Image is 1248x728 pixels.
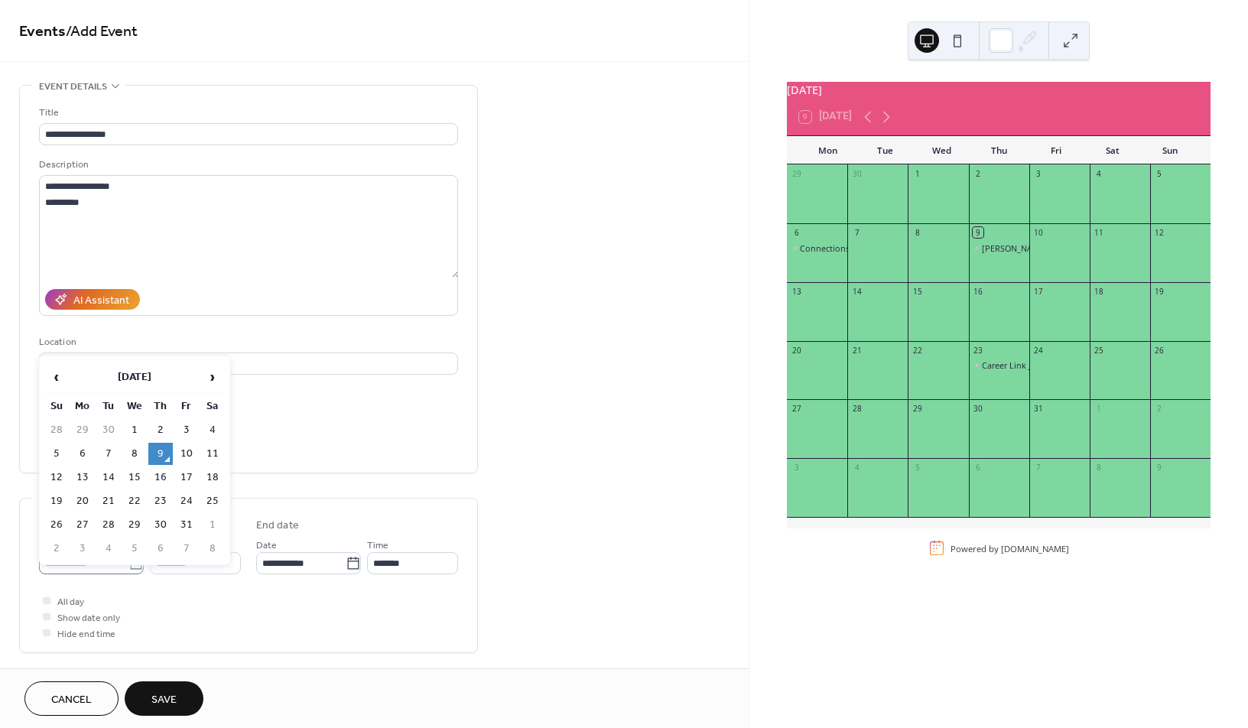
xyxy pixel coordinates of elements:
[973,286,983,297] div: 16
[1033,286,1044,297] div: 17
[913,136,970,165] div: Wed
[912,227,923,238] div: 8
[1141,136,1198,165] div: Sun
[1154,227,1165,238] div: 12
[96,490,121,512] td: 21
[787,82,1211,99] div: [DATE]
[45,289,140,310] button: AI Assistant
[45,362,68,392] span: ‹
[174,419,199,441] td: 3
[73,293,129,309] div: AI Assistant
[799,136,856,165] div: Mon
[791,169,802,180] div: 29
[1094,345,1104,356] div: 25
[70,490,95,512] td: 20
[174,395,199,418] th: Fr
[70,419,95,441] td: 29
[982,359,1058,371] div: Career Link Job Fair
[969,359,1029,371] div: Career Link Job Fair
[912,286,923,297] div: 15
[174,538,199,560] td: 7
[912,345,923,356] div: 22
[969,242,1029,254] div: Cabela's Seasonal Associate Event
[200,490,225,512] td: 25
[51,692,92,708] span: Cancel
[174,466,199,489] td: 17
[852,286,863,297] div: 14
[70,395,95,418] th: Mo
[1154,345,1165,356] div: 26
[96,538,121,560] td: 4
[1084,136,1142,165] div: Sat
[44,490,69,512] td: 19
[70,361,199,394] th: [DATE]
[1094,404,1104,414] div: 1
[44,419,69,441] td: 28
[951,542,1069,554] div: Powered by
[970,136,1028,165] div: Thu
[800,242,917,254] div: Connections Work Career Fair
[200,514,225,536] td: 1
[973,227,983,238] div: 9
[96,443,121,465] td: 7
[122,443,147,465] td: 8
[912,463,923,473] div: 5
[1094,169,1104,180] div: 4
[70,538,95,560] td: 3
[787,242,847,254] div: Connections Work Career Fair
[148,443,173,465] td: 9
[1154,169,1165,180] div: 5
[44,443,69,465] td: 5
[148,395,173,418] th: Th
[24,681,119,716] a: Cancel
[70,466,95,489] td: 13
[200,466,225,489] td: 18
[39,105,455,121] div: Title
[96,419,121,441] td: 30
[174,443,199,465] td: 10
[1094,286,1104,297] div: 18
[852,227,863,238] div: 7
[148,419,173,441] td: 2
[96,466,121,489] td: 14
[122,419,147,441] td: 1
[96,514,121,536] td: 28
[973,345,983,356] div: 23
[122,514,147,536] td: 29
[852,345,863,356] div: 21
[1033,404,1044,414] div: 31
[367,538,388,554] span: Time
[1001,542,1069,554] a: [DOMAIN_NAME]
[70,514,95,536] td: 27
[852,463,863,473] div: 4
[256,538,277,554] span: Date
[973,404,983,414] div: 30
[1033,227,1044,238] div: 10
[912,404,923,414] div: 29
[791,227,802,238] div: 6
[44,538,69,560] td: 2
[973,463,983,473] div: 6
[148,514,173,536] td: 30
[148,538,173,560] td: 6
[57,626,115,642] span: Hide end time
[122,490,147,512] td: 22
[791,404,802,414] div: 27
[39,157,455,173] div: Description
[201,362,224,392] span: ›
[852,404,863,414] div: 28
[19,17,66,47] a: Events
[1033,345,1044,356] div: 24
[1154,286,1165,297] div: 19
[256,518,299,534] div: End date
[39,79,107,95] span: Event details
[174,514,199,536] td: 31
[1154,463,1165,473] div: 9
[1033,169,1044,180] div: 3
[200,395,225,418] th: Sa
[912,169,923,180] div: 1
[973,169,983,180] div: 2
[70,443,95,465] td: 6
[122,538,147,560] td: 5
[852,169,863,180] div: 30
